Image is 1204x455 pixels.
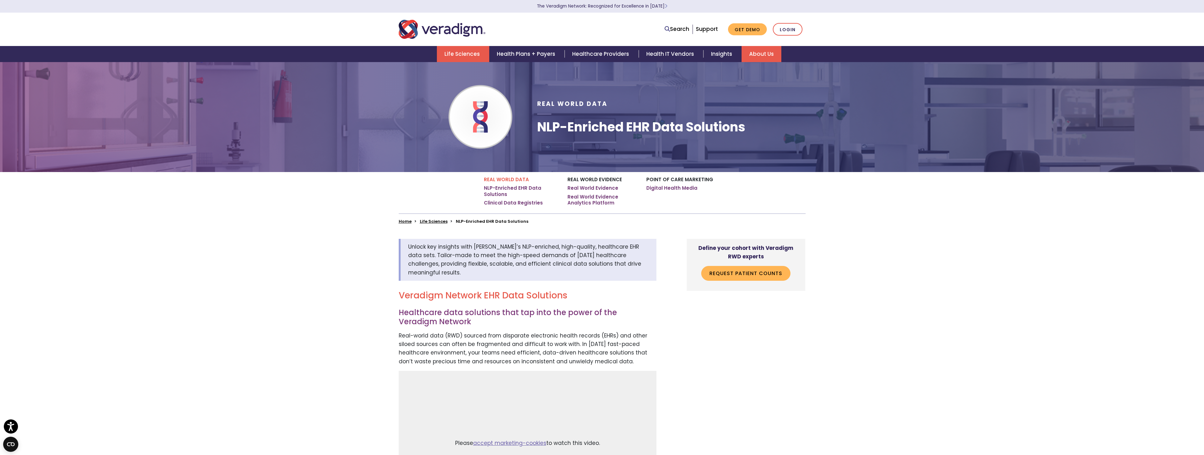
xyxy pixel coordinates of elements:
[484,185,558,197] a: NLP-Enriched EHR Data Solutions
[399,331,656,366] p: Real-world data (RWD) sourced from disparate electronic health records (EHRs) and other siloed so...
[567,194,637,206] a: Real World Evidence Analytics Platform
[3,437,18,452] button: Open CMP widget
[408,243,641,276] span: Unlock key insights with [PERSON_NAME]’s NLP-enriched, high-quality, healthcare EHR data sets. Ta...
[537,119,745,135] h1: NLP-Enriched EHR Data Solutions
[646,185,697,191] a: Digital Health Media
[537,3,667,9] a: The Veradigm Network: Recognized for Excellence in [DATE]Learn More
[728,23,767,36] a: Get Demo
[703,46,742,62] a: Insights
[484,200,543,206] a: Clinical Data Registries
[399,290,656,301] h2: Veradigm Network EHR Data Solutions
[773,23,802,36] a: Login
[696,25,718,33] a: Support
[399,308,656,326] h3: Healthcare data solutions that tap into the power of the Veradigm Network
[567,185,618,191] a: Real World Evidence
[665,3,667,9] span: Learn More
[420,218,448,224] a: Life Sciences
[639,46,703,62] a: Health IT Vendors
[399,218,412,224] a: Home
[665,25,689,33] a: Search
[473,439,546,447] a: accept marketing-cookies
[455,439,600,447] span: Please to watch this video.
[701,266,790,280] a: Request Patient Counts
[399,19,485,40] img: Veradigm logo
[565,46,638,62] a: Healthcare Providers
[437,46,489,62] a: Life Sciences
[698,244,793,260] strong: Define your cohort with Veradigm RWD experts
[537,100,608,108] span: Real World Data
[489,46,565,62] a: Health Plans + Payers
[742,46,781,62] a: About Us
